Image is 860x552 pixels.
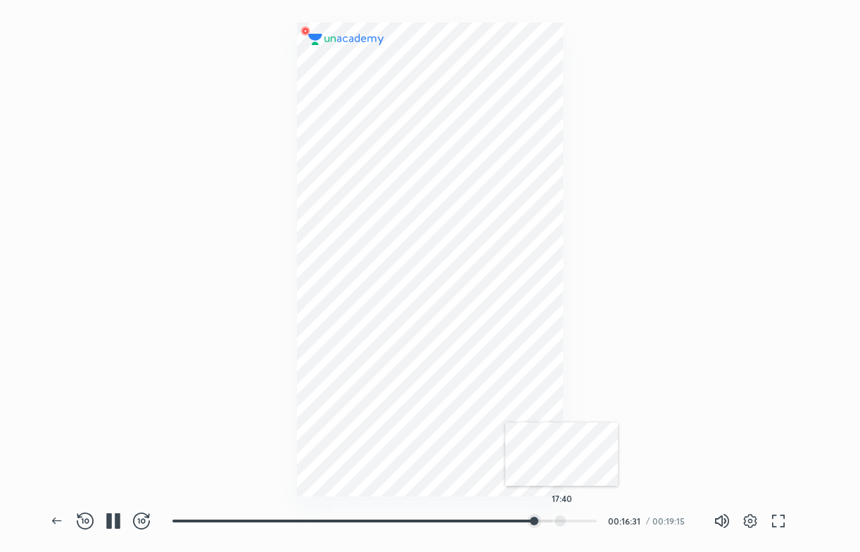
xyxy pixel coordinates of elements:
[297,23,314,39] img: wMgqJGBwKWe8AAAAABJRU5ErkJggg==
[646,517,650,525] div: /
[308,34,384,45] img: logo.2a7e12a2.svg
[608,517,643,525] div: 00:16:31
[552,494,572,503] h5: 17:40
[652,517,691,525] div: 00:19:15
